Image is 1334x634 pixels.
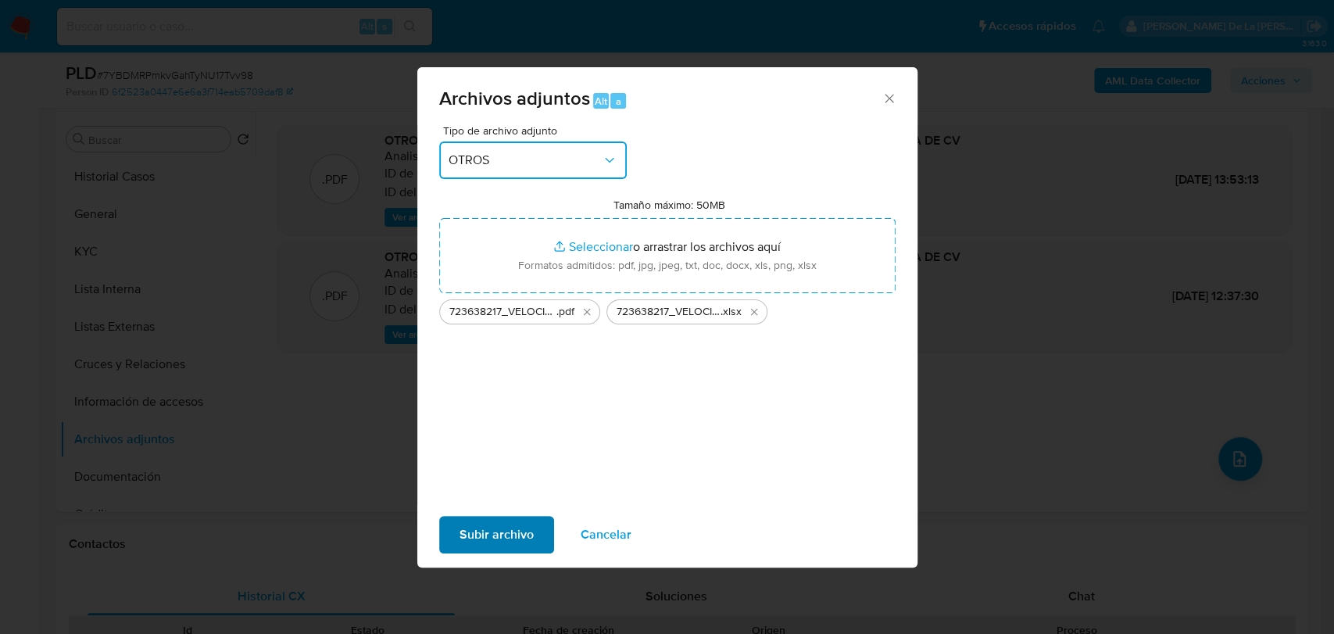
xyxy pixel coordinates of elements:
[560,516,652,553] button: Cancelar
[616,94,621,109] span: a
[556,304,574,320] span: .pdf
[439,293,896,324] ul: Archivos seleccionados
[449,152,602,168] span: OTROS
[595,94,607,109] span: Alt
[449,304,556,320] span: 723638217_VELOCIDAD Y MOTOCICLISMO [PERSON_NAME] SA DE CV_SEP2025
[439,516,554,553] button: Subir archivo
[460,518,534,552] span: Subir archivo
[721,304,742,320] span: .xlsx
[443,125,631,136] span: Tipo de archivo adjunto
[617,304,721,320] span: 723638217_VELOCIDAD Y MOTOCICLISMO [PERSON_NAME][GEOGRAPHIC_DATA] SA DE CV_SEP2025_AT
[439,84,590,112] span: Archivos adjuntos
[882,91,896,105] button: Cerrar
[439,141,627,179] button: OTROS
[745,303,764,321] button: Eliminar 723638217_VELOCIDAD Y MOTOCICLISMO DE SALAMANCA SA DE CV_SEP2025_AT.xlsx
[581,518,631,552] span: Cancelar
[578,303,596,321] button: Eliminar 723638217_VELOCIDAD Y MOTOCICLISMO DE SALAMANCA SA DE CV_SEP2025.pdf
[613,198,725,212] label: Tamaño máximo: 50MB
